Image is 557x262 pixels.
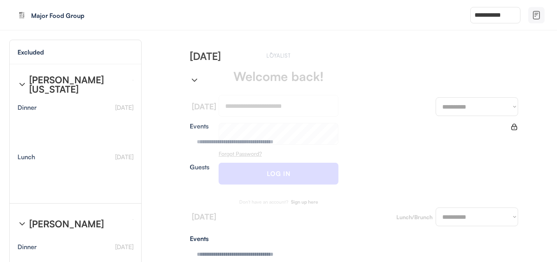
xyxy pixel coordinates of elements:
[219,150,262,157] u: Forgot Password?
[265,52,292,58] img: Main.svg
[239,200,288,204] div: Don't have an account?
[233,70,324,83] div: Welcome back!
[291,199,318,205] strong: Sign up here
[219,163,338,185] button: LOG IN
